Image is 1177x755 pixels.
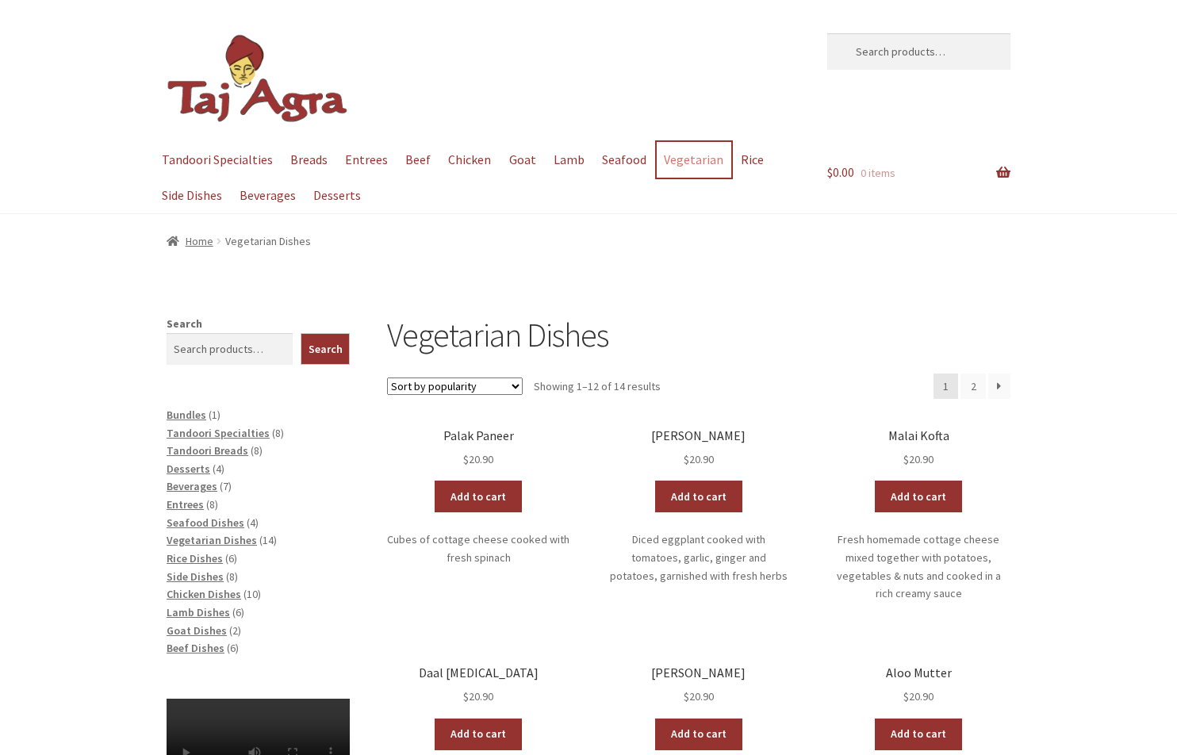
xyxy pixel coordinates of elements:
select: Shop order [387,377,523,395]
span: / [213,232,225,251]
span: 7 [223,479,228,493]
bdi: 20.90 [684,689,714,703]
a: Vegetarian [657,142,731,178]
a: Add to cart: “Palak Paneer” [435,481,522,512]
span: Desserts [167,462,210,476]
a: Add to cart: “Malai Kofta” [875,481,962,512]
a: Chicken Dishes [167,587,241,601]
img: Dickson | Taj Agra Indian Restaurant [167,33,349,125]
a: Palak Paneer $20.90 [387,428,570,469]
p: Cubes of cottage cheese cooked with fresh spinach [387,531,570,566]
a: Tandoori Specialties [154,142,280,178]
a: Entrees [337,142,395,178]
bdi: 20.90 [463,452,493,466]
p: Diced eggplant cooked with tomatoes, garlic, ginger and potatoes, garnished with fresh herbs [607,531,790,584]
h2: Malai Kofta [827,428,1010,443]
input: Search products… [827,33,1010,70]
span: 8 [209,497,215,512]
a: Aloo Mutter $20.90 [827,665,1010,706]
a: Side Dishes [154,178,229,213]
h2: [PERSON_NAME] [607,428,790,443]
a: Malai Kofta $20.90 [827,428,1010,469]
a: Seafood Dishes [167,515,244,530]
a: Home [167,234,213,248]
span: 0.00 [827,164,854,180]
a: Rice Dishes [167,551,223,565]
a: Beef Dishes [167,641,224,655]
a: Beef [398,142,439,178]
a: Add to cart: “Daal Tarka” [435,719,522,750]
span: 6 [236,605,241,619]
span: 2 [232,623,238,638]
h2: Aloo Mutter [827,665,1010,680]
a: Add to cart: “Daal Makhani” [655,719,742,750]
a: Lamb Dishes [167,605,230,619]
span: Page 1 [934,374,959,399]
a: [PERSON_NAME] $20.90 [607,665,790,706]
span: $ [903,689,909,703]
a: Page 2 [960,374,986,399]
nav: Primary Navigation [167,142,790,213]
span: 4 [216,462,221,476]
span: $ [827,164,833,180]
a: → [988,374,1010,399]
a: Lamb [546,142,592,178]
a: Add to cart: “Aloo Mutter” [875,719,962,750]
a: Side Dishes [167,569,224,584]
a: Rice [734,142,772,178]
p: Showing 1–12 of 14 results [534,374,661,399]
h1: Vegetarian Dishes [387,315,1010,355]
span: 6 [230,641,236,655]
a: Tandoori Specialties [167,426,270,440]
span: 1 [212,408,217,422]
a: Beverages [232,178,303,213]
a: Vegetarian Dishes [167,533,257,547]
span: 8 [229,569,235,584]
span: 8 [254,443,259,458]
a: Goat [501,142,543,178]
span: $ [463,452,469,466]
h2: Palak Paneer [387,428,570,443]
a: Breads [282,142,335,178]
nav: breadcrumbs [167,232,1010,251]
label: Search [167,316,202,331]
h2: [PERSON_NAME] [607,665,790,680]
input: Search products… [167,333,293,365]
span: $ [903,452,909,466]
span: Beverages [167,479,217,493]
bdi: 20.90 [684,452,714,466]
a: [PERSON_NAME] $20.90 [607,428,790,469]
span: $ [684,689,689,703]
h2: Daal [MEDICAL_DATA] [387,665,570,680]
a: Seafood [594,142,654,178]
button: Search [301,333,351,365]
a: Entrees [167,497,204,512]
span: 14 [263,533,274,547]
span: 8 [275,426,281,440]
a: Add to cart: “Aloo Bengan” [655,481,742,512]
a: $0.00 0 items [827,142,1010,204]
span: 6 [228,551,234,565]
span: 10 [247,587,258,601]
bdi: 20.90 [903,452,934,466]
a: Chicken [441,142,499,178]
p: Fresh homemade cottage cheese mixed together with potatoes, vegetables & nuts and cooked in a ric... [827,531,1010,603]
bdi: 20.90 [463,689,493,703]
a: Daal [MEDICAL_DATA] $20.90 [387,665,570,706]
a: Tandoori Breads [167,443,248,458]
span: $ [463,689,469,703]
a: Bundles [167,408,206,422]
span: $ [684,452,689,466]
nav: Product Pagination [934,374,1010,399]
a: Goat Dishes [167,623,227,638]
